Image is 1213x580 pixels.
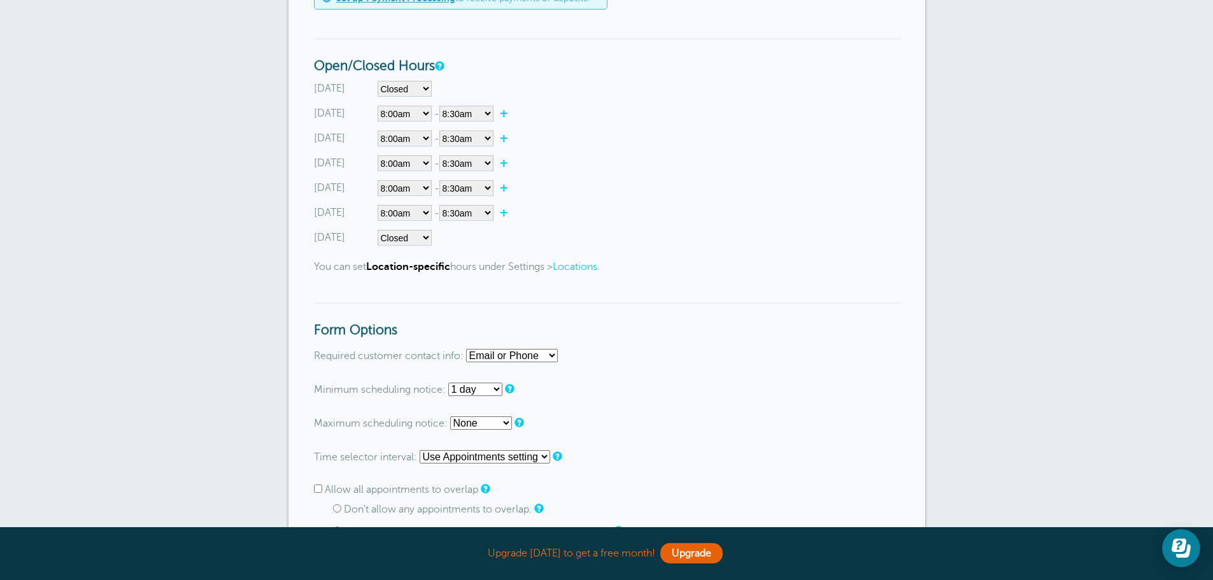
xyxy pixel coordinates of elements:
a: Locations [553,261,597,272]
a: Limits how far in the future an appointment time can be requested. [514,418,522,427]
label: [DATE] [314,155,345,171]
a: + [493,157,521,169]
h3: Form Options [314,302,900,339]
a: No two appointments can overlap, regardless of Staff or Location. [534,504,542,513]
a: Two appointments with different Locations can overlap, even if they have the same Staff. [614,527,621,535]
span: - [434,183,493,194]
label: Don't allow appointments at the same Location to overlap. [344,526,611,537]
a: + [493,107,521,120]
a: + [493,132,521,145]
label: Don't allow any appointments to overlap. [344,504,532,515]
label: [DATE] [314,106,345,122]
a: Upgrade [660,543,723,563]
label: [DATE] [314,81,345,97]
h3: Open/Closed Hours [314,38,900,74]
span: - [434,158,493,169]
div: Upgrade [DATE] to get a free month! [288,540,925,567]
label: [DATE] [314,180,345,196]
label: Required customer contact info: [314,350,464,362]
iframe: Resource center [1162,529,1200,567]
label: [DATE] [314,205,345,221]
label: Maximum scheduling notice: [314,418,448,429]
label: Time selector interval: [314,451,417,463]
label: [DATE] [314,131,345,146]
a: + [493,181,521,194]
a: + [493,206,521,219]
a: The time intervals that appointments can be scheduled at in your customer-facing booking form, st... [553,452,560,460]
a: Allows double-booking. If checked, customers will be able to select times that overlap with any e... [481,485,488,493]
label: Allow all appointments to overlap [325,484,478,495]
span: - [434,133,493,145]
span: - [434,108,493,120]
label: Minimum scheduling notice: [314,384,446,395]
p: You can set hours under Settings > . [314,261,900,273]
label: [DATE] [314,230,345,246]
span: - [434,208,493,219]
strong: Location-specific [366,261,450,272]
